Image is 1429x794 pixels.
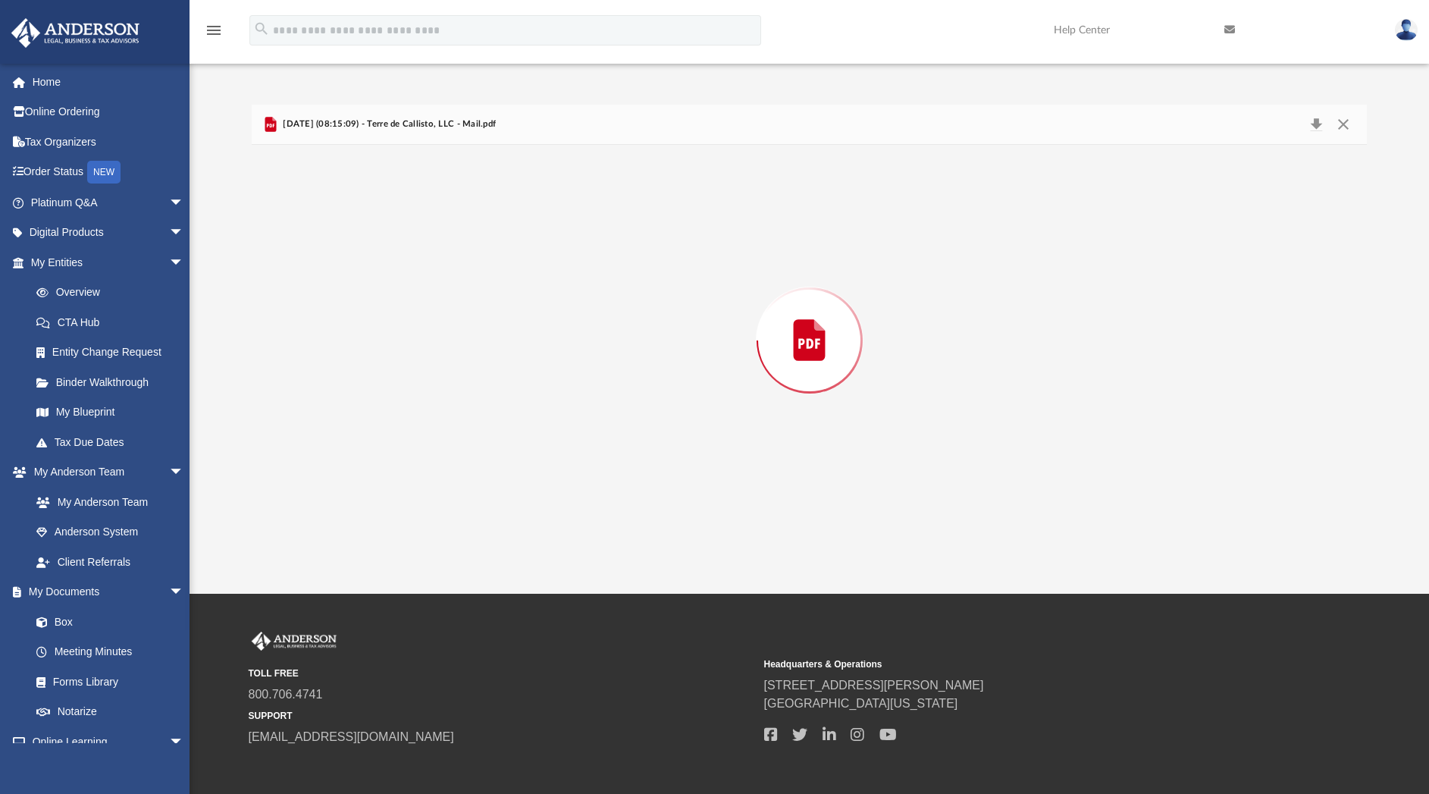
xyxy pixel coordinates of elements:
a: [GEOGRAPHIC_DATA][US_STATE] [764,697,958,710]
a: My Entitiesarrow_drop_down [11,247,207,278]
button: Close [1330,114,1357,135]
a: Overview [21,278,207,308]
a: menu [205,29,223,39]
a: [STREET_ADDRESS][PERSON_NAME] [764,679,984,692]
a: 800.706.4741 [249,688,323,701]
a: My Blueprint [21,397,199,428]
a: Forms Library [21,667,192,697]
span: arrow_drop_down [169,577,199,608]
a: [EMAIL_ADDRESS][DOMAIN_NAME] [249,730,454,743]
span: [DATE] (08:15:09) - Terre de Callisto, LLC - Mail.pdf [280,118,496,131]
span: arrow_drop_down [169,247,199,278]
small: Headquarters & Operations [764,657,1269,671]
a: Digital Productsarrow_drop_down [11,218,207,248]
i: menu [205,21,223,39]
span: arrow_drop_down [169,727,199,758]
a: Online Ordering [11,97,207,127]
a: Tax Due Dates [21,427,207,457]
a: CTA Hub [21,307,207,337]
a: Meeting Minutes [21,637,199,667]
a: Client Referrals [21,547,199,577]
a: My Anderson Teamarrow_drop_down [11,457,199,488]
img: User Pic [1395,19,1418,41]
a: Entity Change Request [21,337,207,368]
a: My Documentsarrow_drop_down [11,577,199,607]
a: Tax Organizers [11,127,207,157]
a: Anderson System [21,517,199,548]
small: SUPPORT [249,709,754,723]
button: Download [1302,114,1330,135]
small: TOLL FREE [249,667,754,680]
i: search [253,20,270,37]
span: arrow_drop_down [169,457,199,488]
a: Platinum Q&Aarrow_drop_down [11,187,207,218]
div: Preview [252,105,1368,536]
a: Order StatusNEW [11,157,207,188]
a: My Anderson Team [21,487,192,517]
a: Binder Walkthrough [21,367,207,397]
a: Online Learningarrow_drop_down [11,727,199,757]
span: arrow_drop_down [169,187,199,218]
img: Anderson Advisors Platinum Portal [7,18,144,48]
img: Anderson Advisors Platinum Portal [249,632,340,651]
a: Notarize [21,697,199,727]
a: Box [21,607,192,637]
div: NEW [87,161,121,184]
span: arrow_drop_down [169,218,199,249]
a: Home [11,67,207,97]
